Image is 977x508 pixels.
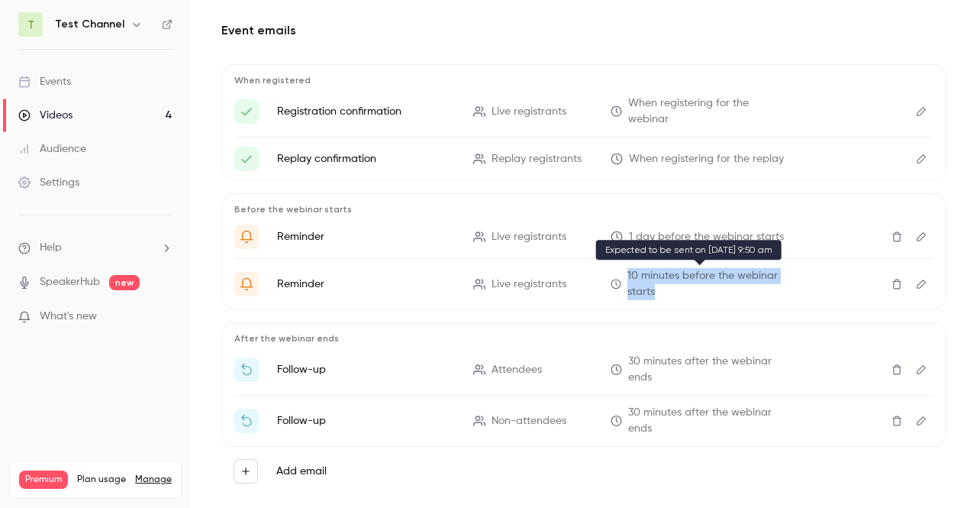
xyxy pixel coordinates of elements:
p: When registered [234,74,933,86]
li: Watch the replay of {{ event_name }} [234,405,933,437]
span: 30 minutes after the webinar ends [628,354,788,386]
span: Live registrants [492,229,566,245]
button: Edit [909,272,933,296]
a: SpeakerHub [40,274,100,290]
span: Live registrants [492,104,566,120]
a: Manage [135,474,172,486]
span: Non-attendees [492,413,566,429]
li: {{ event_name }} is about to go live [234,268,933,300]
p: Before the webinar starts [234,203,933,215]
p: Follow-up [277,362,455,377]
p: Reminder [277,277,455,292]
button: Edit [909,225,933,249]
span: Replay registrants [492,151,582,167]
span: When registering for the webinar [628,95,788,128]
button: Delete [885,272,909,296]
span: Attendees [492,362,542,378]
span: What's new [40,309,97,325]
div: Events [18,74,71,89]
li: Here's your access link to {{ event_name }}! [234,147,933,171]
button: Delete [885,225,909,249]
li: Thanks for attending {{ event_name }} [234,354,933,386]
div: Settings [18,175,79,190]
button: Edit [909,358,933,382]
div: Audience [18,141,86,157]
h6: Test Channel [55,17,124,32]
span: 30 minutes after the webinar ends [628,405,788,437]
span: T [27,17,34,33]
div: Videos [18,108,73,123]
button: Delete [885,409,909,433]
span: Help [40,240,62,256]
p: Replay confirmation [277,151,455,167]
span: Plan usage [77,474,126,486]
span: Live registrants [492,277,566,293]
h2: Event emails [221,21,946,40]
span: 10 minutes before the webinar starts [627,268,788,300]
label: Add email [276,464,327,479]
button: Edit [909,147,933,171]
p: Follow-up [277,413,455,429]
li: Here's your access link to {{ event_name }}! [234,95,933,128]
span: When registering for the replay [629,151,784,167]
button: Edit [909,409,933,433]
li: Get Ready for '{{ event_name }}' tomorrow! [234,225,933,249]
p: Registration confirmation [277,104,455,119]
span: Premium [19,471,68,489]
span: 1 day before the webinar starts [629,229,784,245]
span: new [109,275,140,290]
p: After the webinar ends [234,332,933,345]
button: Delete [885,358,909,382]
button: Edit [909,99,933,124]
li: help-dropdown-opener [18,240,173,256]
p: Reminder [277,229,455,244]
